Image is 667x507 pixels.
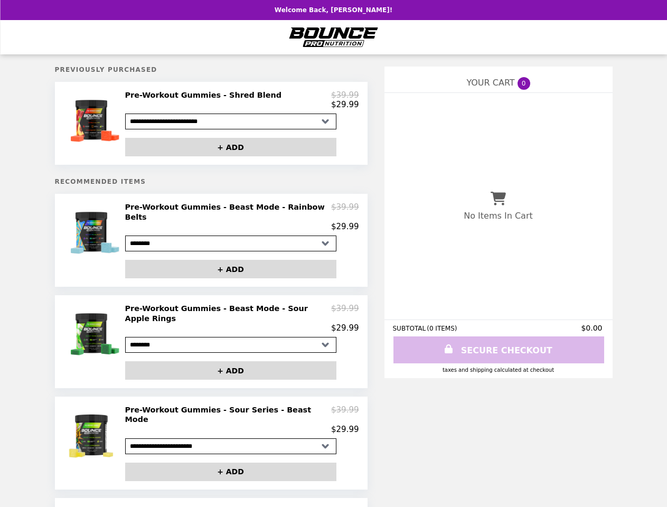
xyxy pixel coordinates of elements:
button: + ADD [125,138,336,156]
p: $39.99 [331,90,359,100]
button: + ADD [125,463,336,481]
select: Select a product variant [125,337,336,353]
p: $29.99 [331,425,359,434]
p: $39.99 [331,405,359,425]
p: Welcome Back, [PERSON_NAME]! [275,6,392,14]
p: No Items In Cart [464,211,532,221]
p: $29.99 [331,222,359,231]
h2: Pre-Workout Gummies - Beast Mode - Sour Apple Rings [125,304,332,323]
span: YOUR CART [466,78,514,88]
h5: Recommended Items [55,178,368,185]
div: Taxes and Shipping calculated at checkout [393,367,604,373]
img: Brand Logo [289,26,378,48]
h5: Previously Purchased [55,66,368,73]
span: 0 [518,77,530,90]
img: Pre-Workout Gummies - Beast Mode - Rainbow Belts [62,202,124,261]
img: Pre-Workout Gummies - Beast Mode - Sour Apple Rings [62,304,124,363]
img: Pre-Workout Gummies - Sour Series - Beast Mode [62,405,124,464]
button: + ADD [125,361,336,380]
span: $0.00 [581,324,604,332]
select: Select a product variant [125,114,336,129]
h2: Pre-Workout Gummies - Beast Mode - Rainbow Belts [125,202,332,222]
p: $39.99 [331,304,359,323]
span: ( 0 ITEMS ) [427,325,457,332]
p: $39.99 [331,202,359,222]
span: SUBTOTAL [393,325,427,332]
select: Select a product variant [125,438,336,454]
select: Select a product variant [125,236,336,251]
h2: Pre-Workout Gummies - Shred Blend [125,90,286,100]
p: $29.99 [331,100,359,109]
button: + ADD [125,260,336,278]
p: $29.99 [331,323,359,333]
h2: Pre-Workout Gummies - Sour Series - Beast Mode [125,405,332,425]
img: Pre-Workout Gummies - Shred Blend [62,90,124,149]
